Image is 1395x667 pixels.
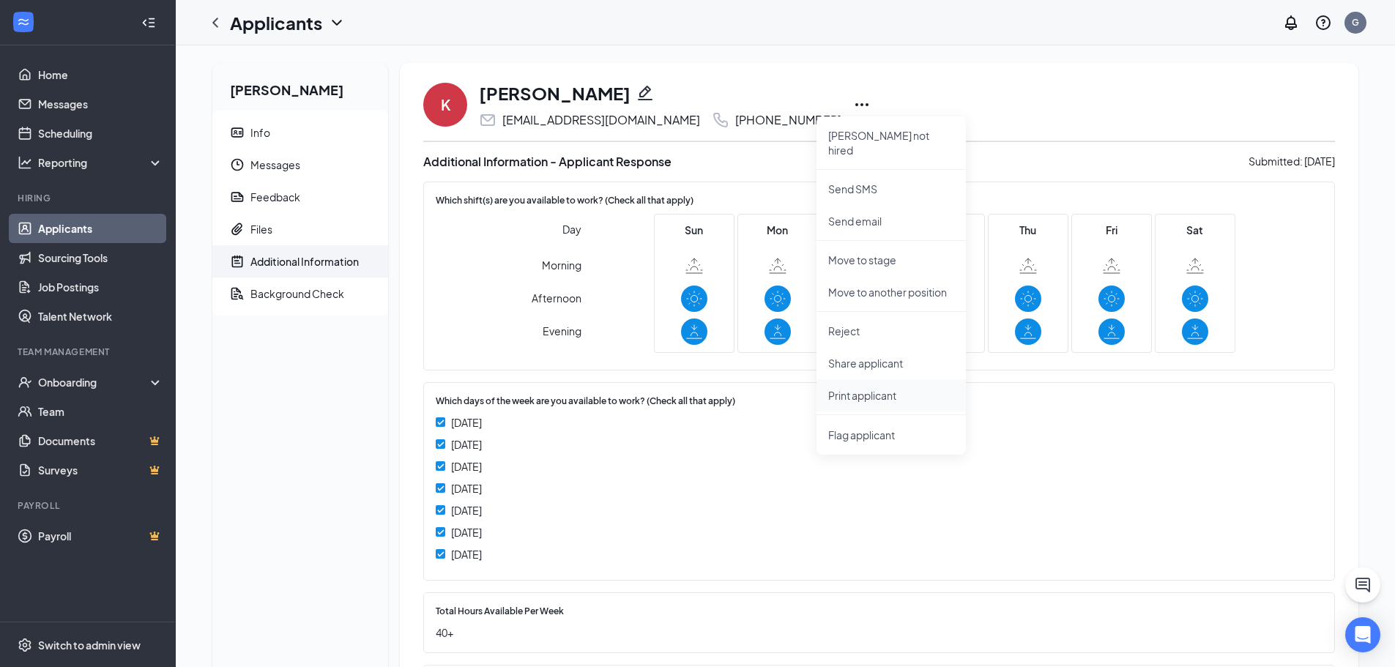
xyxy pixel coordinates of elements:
[18,155,32,170] svg: Analysis
[451,502,482,518] span: [DATE]
[230,254,245,269] svg: NoteActive
[212,277,388,310] a: DocumentSearchBackground Check
[212,116,388,149] a: ContactCardInfo
[828,427,954,443] span: Flag applicant
[38,89,163,119] a: Messages
[38,243,163,272] a: Sourcing Tools
[828,253,954,267] p: Move to stage
[1314,14,1332,31] svg: QuestionInfo
[1182,222,1208,238] span: Sat
[441,94,450,115] div: K
[38,155,164,170] div: Reporting
[828,388,954,403] p: Print applicant
[1015,222,1041,238] span: Thu
[16,15,31,29] svg: WorkstreamLogo
[436,625,1308,641] span: 40+
[1352,16,1359,29] div: G
[230,222,245,236] svg: Paperclip
[562,221,581,237] span: Day
[18,499,160,512] div: Payroll
[1249,154,1335,170] div: Submitted: [DATE]
[543,318,581,344] span: Evening
[451,524,482,540] span: [DATE]
[765,222,791,238] span: Mon
[532,285,581,311] span: Afternoon
[451,458,482,474] span: [DATE]
[38,214,163,243] a: Applicants
[451,480,482,496] span: [DATE]
[1354,576,1372,594] svg: ChatActive
[853,96,871,113] svg: Ellipses
[250,254,359,269] div: Additional Information
[423,154,672,170] h3: Additional Information - Applicant Response
[212,213,388,245] a: PaperclipFiles
[436,395,735,409] span: Which days of the week are you available to work? (Check all that apply)
[18,346,160,358] div: Team Management
[712,111,729,129] svg: Phone
[250,190,300,204] div: Feedback
[18,638,32,652] svg: Settings
[451,546,482,562] span: [DATE]
[828,356,954,370] p: Share applicant
[542,252,581,278] span: Morning
[18,192,160,204] div: Hiring
[451,414,482,431] span: [DATE]
[250,286,344,301] div: Background Check
[38,272,163,302] a: Job Postings
[230,10,322,35] h1: Applicants
[230,190,245,204] svg: Report
[38,60,163,89] a: Home
[250,222,272,236] div: Files
[38,521,163,551] a: PayrollCrown
[250,125,270,140] div: Info
[636,84,654,102] svg: Pencil
[451,436,482,452] span: [DATE]
[141,15,156,30] svg: Collapse
[230,286,245,301] svg: DocumentSearch
[38,397,163,426] a: Team
[38,302,163,331] a: Talent Network
[212,181,388,213] a: ReportFeedback
[1282,14,1300,31] svg: Notifications
[212,149,388,181] a: ClockMessages
[328,14,346,31] svg: ChevronDown
[436,194,693,208] span: Which shift(s) are you available to work? (Check all that apply)
[502,113,700,127] div: [EMAIL_ADDRESS][DOMAIN_NAME]
[230,125,245,140] svg: ContactCard
[212,245,388,277] a: NoteActiveAdditional Information
[828,182,954,196] p: Send SMS
[212,63,388,111] h2: [PERSON_NAME]
[828,214,954,228] p: Send email
[250,149,376,181] span: Messages
[38,638,141,652] div: Switch to admin view
[1098,222,1125,238] span: Fri
[18,375,32,390] svg: UserCheck
[230,157,245,172] svg: Clock
[38,119,163,148] a: Scheduling
[479,111,496,129] svg: Email
[38,426,163,455] a: DocumentsCrown
[828,324,954,338] p: Reject
[479,81,630,105] h1: [PERSON_NAME]
[1345,567,1380,603] button: ChatActive
[735,113,841,127] div: [PHONE_NUMBER]
[38,455,163,485] a: SurveysCrown
[828,285,954,299] p: Move to another position
[1345,617,1380,652] div: Open Intercom Messenger
[436,605,564,619] span: Total Hours Available Per Week
[38,375,151,390] div: Onboarding
[681,222,707,238] span: Sun
[207,14,224,31] svg: ChevronLeft
[828,128,954,157] p: [PERSON_NAME] not hired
